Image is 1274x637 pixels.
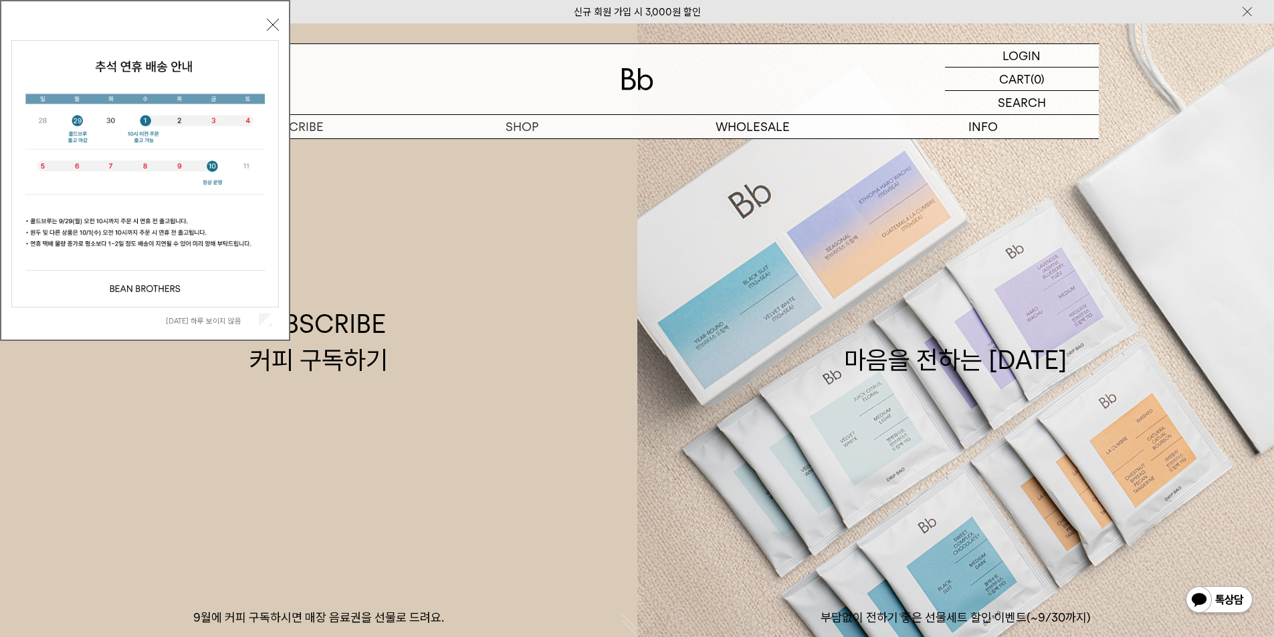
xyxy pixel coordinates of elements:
[267,19,279,31] button: 닫기
[945,68,1099,91] a: CART (0)
[998,91,1046,114] p: SEARCH
[12,41,278,307] img: 5e4d662c6b1424087153c0055ceb1a13_140731.jpg
[868,115,1099,138] p: INFO
[574,6,701,18] a: 신규 회원 가입 시 3,000원 할인
[945,44,1099,68] a: LOGIN
[1031,68,1045,90] p: (0)
[637,115,868,138] p: WHOLESALE
[844,306,1067,377] div: 마음을 전하는 [DATE]
[166,316,256,326] label: [DATE] 하루 보이지 않음
[249,306,388,377] div: SUBSCRIBE 커피 구독하기
[1184,585,1254,617] img: 카카오톡 채널 1:1 채팅 버튼
[999,68,1031,90] p: CART
[1002,44,1041,67] p: LOGIN
[621,68,653,90] img: 로고
[407,115,637,138] a: SHOP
